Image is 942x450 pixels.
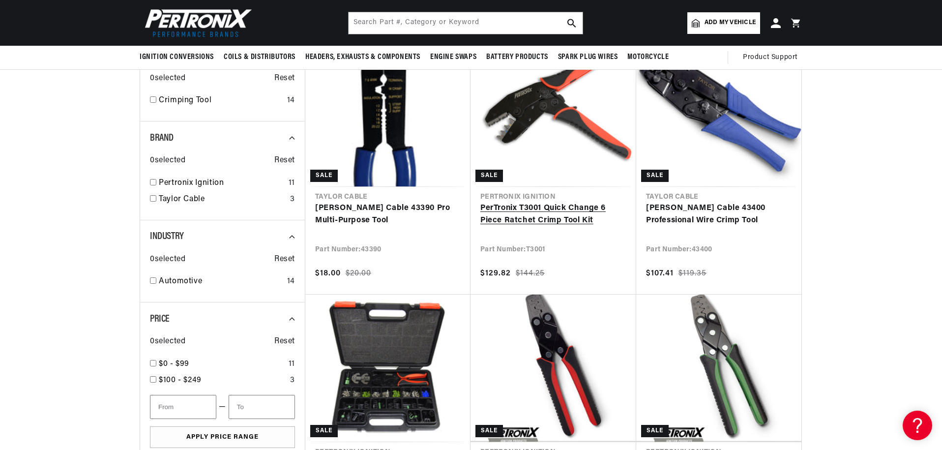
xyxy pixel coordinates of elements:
[290,374,295,387] div: 3
[480,202,626,227] a: PerTronix T3001 Quick Change 6 Piece Ratchet Crimp Tool Kit
[150,253,185,266] span: 0 selected
[150,426,295,449] button: Apply Price Range
[150,232,184,241] span: Industry
[430,52,476,62] span: Engine Swaps
[287,94,295,107] div: 14
[224,52,295,62] span: Coils & Distributors
[229,395,295,419] input: To
[159,376,202,384] span: $100 - $249
[558,52,618,62] span: Spark Plug Wires
[140,46,219,69] summary: Ignition Conversions
[150,314,170,324] span: Price
[140,6,253,40] img: Pertronix
[159,193,286,206] a: Taylor Cable
[287,275,295,288] div: 14
[150,154,185,167] span: 0 selected
[289,358,295,371] div: 11
[743,52,797,63] span: Product Support
[486,52,548,62] span: Battery Products
[290,193,295,206] div: 3
[553,46,623,69] summary: Spark Plug Wires
[646,202,792,227] a: [PERSON_NAME] Cable 43400 Professional Wire Crimp Tool
[705,18,756,28] span: Add my vehicle
[150,395,216,419] input: From
[159,360,189,368] span: $0 - $99
[274,253,295,266] span: Reset
[274,72,295,85] span: Reset
[159,94,283,107] a: Crimping Tool
[140,52,214,62] span: Ignition Conversions
[289,177,295,190] div: 11
[305,52,420,62] span: Headers, Exhausts & Components
[743,46,802,69] summary: Product Support
[622,46,674,69] summary: Motorcycle
[219,401,226,414] span: —
[315,202,461,227] a: [PERSON_NAME] Cable 43390 Pro Multi-Purpose Tool
[687,12,760,34] a: Add my vehicle
[219,46,300,69] summary: Coils & Distributors
[274,154,295,167] span: Reset
[627,52,669,62] span: Motorcycle
[425,46,481,69] summary: Engine Swaps
[561,12,583,34] button: search button
[300,46,425,69] summary: Headers, Exhausts & Components
[274,335,295,348] span: Reset
[150,72,185,85] span: 0 selected
[159,177,285,190] a: Pertronix Ignition
[150,335,185,348] span: 0 selected
[150,133,174,143] span: Brand
[159,275,283,288] a: Automotive
[481,46,553,69] summary: Battery Products
[349,12,583,34] input: Search Part #, Category or Keyword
